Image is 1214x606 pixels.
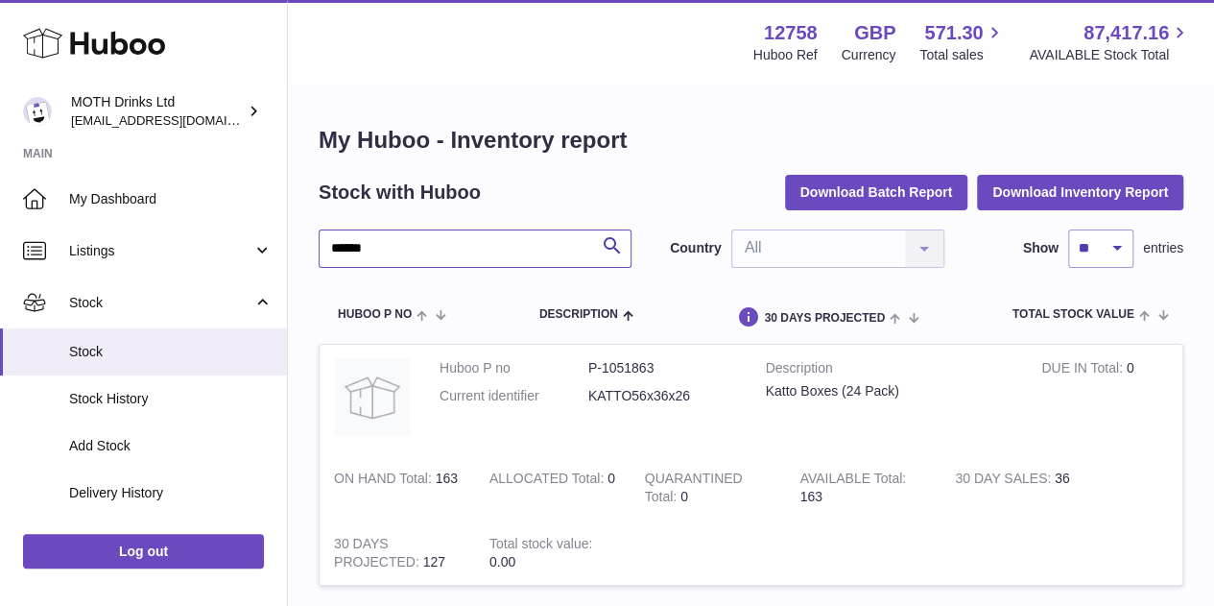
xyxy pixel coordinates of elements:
span: 571.30 [924,20,983,46]
strong: 30 DAY SALES [955,471,1055,491]
span: Stock History [69,390,273,408]
strong: Description [766,359,1013,382]
span: Listings [69,242,252,260]
label: Show [1023,239,1059,257]
div: Katto Boxes (24 Pack) [766,382,1013,400]
img: orders@mothdrinks.com [23,97,52,126]
strong: DUE IN Total [1041,360,1126,380]
strong: AVAILABLE Total [799,471,906,491]
h2: Stock with Huboo [319,180,481,206]
span: entries [1143,239,1183,257]
strong: Total stock value [489,536,592,556]
h1: My Huboo - Inventory report [319,125,1183,156]
div: Currency [842,46,896,64]
td: 36 [940,455,1096,521]
img: product image [334,359,411,436]
span: 0 [680,489,688,504]
span: Delivery History [69,484,273,502]
span: Add Stock [69,437,273,455]
strong: ALLOCATED Total [489,471,607,491]
span: Total stock value [1012,308,1134,321]
dt: Current identifier [440,387,588,405]
a: 571.30 Total sales [919,20,1005,64]
strong: GBP [854,20,895,46]
td: 127 [320,521,475,586]
strong: QUARANTINED Total [645,471,743,509]
span: 87,417.16 [1083,20,1169,46]
span: Description [539,308,618,321]
strong: 12758 [764,20,818,46]
span: [EMAIL_ADDRESS][DOMAIN_NAME] [71,112,282,128]
dd: P-1051863 [588,359,737,377]
button: Download Batch Report [785,175,968,209]
div: Huboo Ref [753,46,818,64]
div: MOTH Drinks Ltd [71,93,244,130]
span: My Dashboard [69,190,273,208]
dd: KATTO56x36x26 [588,387,737,405]
button: Download Inventory Report [977,175,1183,209]
span: AVAILABLE Stock Total [1029,46,1191,64]
span: 30 DAYS PROJECTED [764,312,885,325]
td: 0 [475,455,631,521]
label: Country [670,239,722,257]
strong: ON HAND Total [334,471,436,491]
td: 0 [1027,345,1182,455]
span: 0.00 [489,554,515,570]
dt: Huboo P no [440,359,588,377]
span: Stock [69,294,252,312]
span: Huboo P no [338,308,412,321]
td: 163 [785,455,940,521]
span: Stock [69,343,273,361]
a: 87,417.16 AVAILABLE Stock Total [1029,20,1191,64]
span: Total sales [919,46,1005,64]
a: Log out [23,534,264,569]
td: 163 [320,455,475,521]
strong: 30 DAYS PROJECTED [334,536,423,574]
